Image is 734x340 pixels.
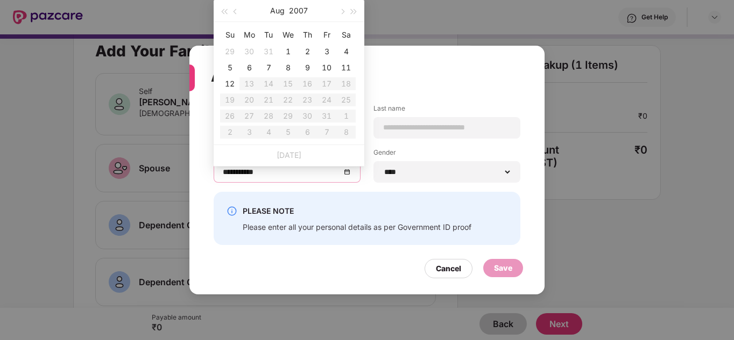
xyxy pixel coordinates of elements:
[220,26,239,44] th: Su
[373,148,520,161] label: Gender
[281,45,294,58] div: 1
[262,61,275,74] div: 7
[211,56,497,98] div: Add Spouse
[317,60,336,76] td: 2007-08-10
[340,45,352,58] div: 4
[278,60,298,76] td: 2007-08-08
[262,45,275,58] div: 31
[298,44,317,60] td: 2007-08-02
[494,262,512,274] div: Save
[298,26,317,44] th: Th
[298,60,317,76] td: 2007-08-09
[227,206,237,216] img: svg+xml;base64,PHN2ZyBpZD0iSW5mby0yMHgyMCIgeG1sbnM9Imh0dHA6Ly93d3cudzMub3JnLzIwMDAvc3ZnIiB3aWR0aD...
[259,60,278,76] td: 2007-08-07
[436,263,461,274] div: Cancel
[239,26,259,44] th: Mo
[301,45,314,58] div: 2
[223,77,236,90] div: 12
[239,44,259,60] td: 2007-07-30
[259,44,278,60] td: 2007-07-31
[259,26,278,44] th: Tu
[336,26,356,44] th: Sa
[373,104,520,117] label: Last name
[277,150,301,160] a: [DATE]
[278,26,298,44] th: We
[317,26,336,44] th: Fr
[243,205,471,218] div: PLEASE NOTE
[301,61,314,74] div: 9
[220,44,239,60] td: 2007-07-29
[317,44,336,60] td: 2007-08-03
[243,61,256,74] div: 6
[243,45,256,58] div: 30
[278,44,298,60] td: 2007-08-01
[336,60,356,76] td: 2007-08-11
[239,60,259,76] td: 2007-08-06
[336,44,356,60] td: 2007-08-04
[223,61,236,74] div: 5
[320,61,333,74] div: 10
[281,61,294,74] div: 8
[320,45,333,58] div: 3
[220,60,239,76] td: 2007-08-05
[223,45,236,58] div: 29
[243,222,471,232] div: Please enter all your personal details as per Government ID proof
[340,61,352,74] div: 11
[220,76,239,92] td: 2007-08-12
